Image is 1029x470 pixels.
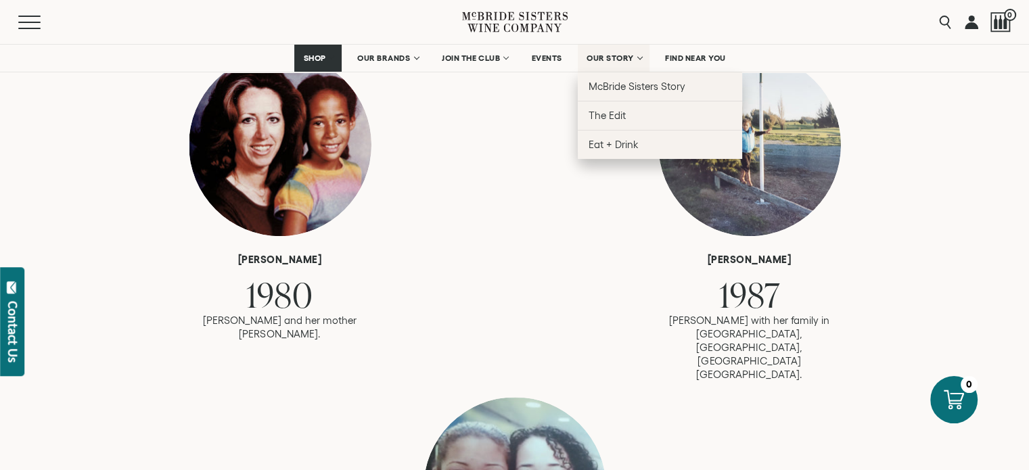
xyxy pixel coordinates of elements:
[665,53,726,63] span: FIND NEAR YOU
[532,53,562,63] span: EVENTS
[589,110,626,121] span: The Edit
[357,53,410,63] span: OUR BRANDS
[246,271,313,318] span: 1980
[433,45,516,72] a: JOIN THE CLUB
[578,45,650,72] a: OUR STORY
[303,53,326,63] span: SHOP
[961,376,978,393] div: 0
[656,45,735,72] a: FIND NEAR YOU
[587,53,634,63] span: OUR STORY
[442,53,500,63] span: JOIN THE CLUB
[578,101,742,130] a: The Edit
[648,314,851,381] p: [PERSON_NAME] with her family in [GEOGRAPHIC_DATA], [GEOGRAPHIC_DATA], [GEOGRAPHIC_DATA] [GEOGRAP...
[1004,9,1016,21] span: 0
[179,314,382,341] p: [PERSON_NAME] and her mother [PERSON_NAME].
[523,45,571,72] a: EVENTS
[589,80,685,92] span: McBride Sisters Story
[6,301,20,362] div: Contact Us
[589,139,639,150] span: Eat + Drink
[179,254,382,266] h6: [PERSON_NAME]
[18,16,67,29] button: Mobile Menu Trigger
[294,45,342,72] a: SHOP
[719,271,780,318] span: 1987
[648,254,851,266] h6: [PERSON_NAME]
[578,72,742,101] a: McBride Sisters Story
[578,130,742,159] a: Eat + Drink
[348,45,426,72] a: OUR BRANDS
